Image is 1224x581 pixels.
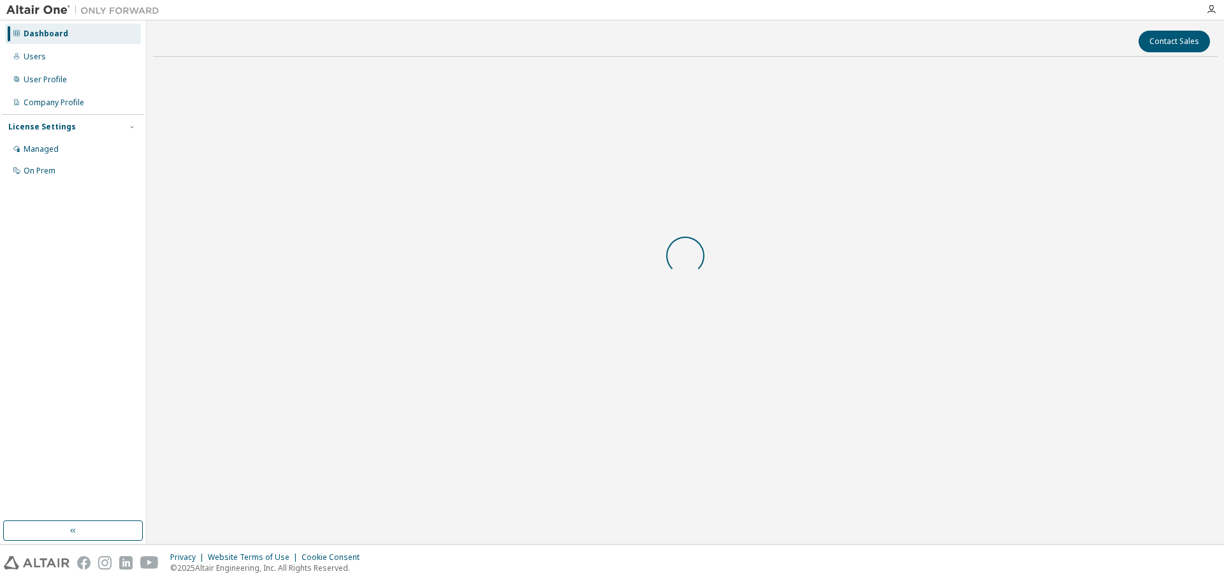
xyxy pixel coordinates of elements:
img: altair_logo.svg [4,556,69,570]
div: Dashboard [24,29,68,39]
img: facebook.svg [77,556,91,570]
img: linkedin.svg [119,556,133,570]
div: Privacy [170,552,208,563]
div: On Prem [24,166,55,176]
div: User Profile [24,75,67,85]
div: Users [24,52,46,62]
img: Altair One [6,4,166,17]
p: © 2025 Altair Engineering, Inc. All Rights Reserved. [170,563,367,573]
button: Contact Sales [1139,31,1210,52]
div: Cookie Consent [302,552,367,563]
img: instagram.svg [98,556,112,570]
div: Managed [24,144,59,154]
div: Company Profile [24,98,84,108]
div: License Settings [8,122,76,132]
div: Website Terms of Use [208,552,302,563]
img: youtube.svg [140,556,159,570]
